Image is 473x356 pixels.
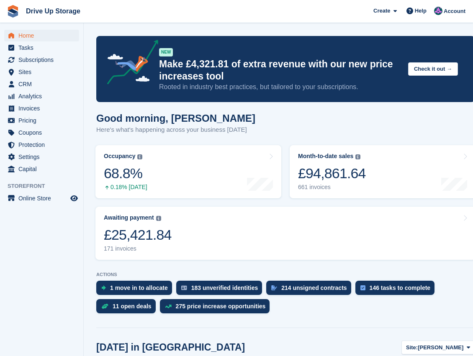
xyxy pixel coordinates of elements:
[373,7,390,15] span: Create
[104,214,154,221] div: Awaiting payment
[18,151,69,163] span: Settings
[406,343,418,352] span: Site:
[355,281,439,299] a: 146 tasks to complete
[18,78,69,90] span: CRM
[159,58,401,82] p: Make £4,321.81 of extra revenue with our new price increases tool
[415,7,427,15] span: Help
[18,102,69,114] span: Invoices
[96,281,176,299] a: 1 move in to allocate
[4,30,79,41] a: menu
[96,113,255,124] h1: Good morning, [PERSON_NAME]
[298,165,366,182] div: £94,861.64
[159,82,401,92] p: Rooted in industry best practices, but tailored to your subscriptions.
[4,163,79,175] a: menu
[101,303,108,309] img: deal-1b604bf984904fb50ccaf53a9ad4b4a5d6e5aea283cecdc64d6e3604feb123c2.svg
[18,127,69,138] span: Coupons
[444,7,465,15] span: Account
[18,66,69,78] span: Sites
[159,48,173,56] div: NEW
[156,216,161,221] img: icon-info-grey-7440780725fd019a000dd9b08b2336e03edf1995a4989e88bcd33f0948082b44.svg
[23,4,84,18] a: Drive Up Storage
[18,30,69,41] span: Home
[176,303,266,310] div: 275 price increase opportunities
[113,303,152,310] div: 11 open deals
[96,125,255,135] p: Here's what's happening across your business [DATE]
[266,281,355,299] a: 214 unsigned contracts
[18,139,69,151] span: Protection
[408,62,458,76] button: Check it out →
[165,305,172,308] img: price_increase_opportunities-93ffe204e8149a01c8c9dc8f82e8f89637d9d84a8eef4429ea346261dce0b2c0.svg
[110,284,168,291] div: 1 move in to allocate
[7,5,19,18] img: stora-icon-8386f47178a22dfd0bd8f6a31ec36ba5ce8667c1dd55bd0f319d3a0aa187defe.svg
[18,42,69,54] span: Tasks
[104,245,172,252] div: 171 invoices
[104,165,147,182] div: 68.8%
[4,90,79,102] a: menu
[281,284,347,291] div: 214 unsigned contracts
[4,139,79,151] a: menu
[18,90,69,102] span: Analytics
[4,66,79,78] a: menu
[69,193,79,203] a: Preview store
[18,192,69,204] span: Online Store
[271,285,277,290] img: contract_signature_icon-13c848040528278c33f63329250d36e43548de30e8caae1d1a13099fd9432cc5.svg
[298,153,353,160] div: Month-to-date sales
[4,42,79,54] a: menu
[355,154,360,159] img: icon-info-grey-7440780725fd019a000dd9b08b2336e03edf1995a4989e88bcd33f0948082b44.svg
[8,182,83,190] span: Storefront
[370,284,431,291] div: 146 tasks to complete
[181,285,187,290] img: verify_identity-adf6edd0f0f0b5bbfe63781bf79b02c33cf7c696d77639b501bdc392416b5a36.svg
[418,343,463,352] span: [PERSON_NAME]
[360,285,365,290] img: task-75834270c22a3079a89374b754ae025e5fb1db73e45f91037f5363f120a921f8.svg
[4,151,79,163] a: menu
[176,281,267,299] a: 183 unverified identities
[104,226,172,243] div: £25,421.84
[104,153,135,160] div: Occupancy
[18,115,69,126] span: Pricing
[4,127,79,138] a: menu
[434,7,442,15] img: Andy
[18,163,69,175] span: Capital
[95,145,281,198] a: Occupancy 68.8% 0.18% [DATE]
[96,299,160,318] a: 11 open deals
[137,154,142,159] img: icon-info-grey-7440780725fd019a000dd9b08b2336e03edf1995a4989e88bcd33f0948082b44.svg
[4,102,79,114] a: menu
[298,184,366,191] div: 661 invoices
[101,285,106,290] img: move_ins_to_allocate_icon-fdf77a2bb77ea45bf5b3d319d69a93e2d87916cf1d5bf7949dd705db3b84f3ca.svg
[18,54,69,66] span: Subscriptions
[96,342,245,353] h2: [DATE] in [GEOGRAPHIC_DATA]
[104,184,147,191] div: 0.18% [DATE]
[191,284,258,291] div: 183 unverified identities
[100,40,159,87] img: price-adjustments-announcement-icon-8257ccfd72463d97f412b2fc003d46551f7dbcb40ab6d574587a9cd5c0d94...
[4,78,79,90] a: menu
[4,192,79,204] a: menu
[4,115,79,126] a: menu
[4,54,79,66] a: menu
[160,299,274,318] a: 275 price increase opportunities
